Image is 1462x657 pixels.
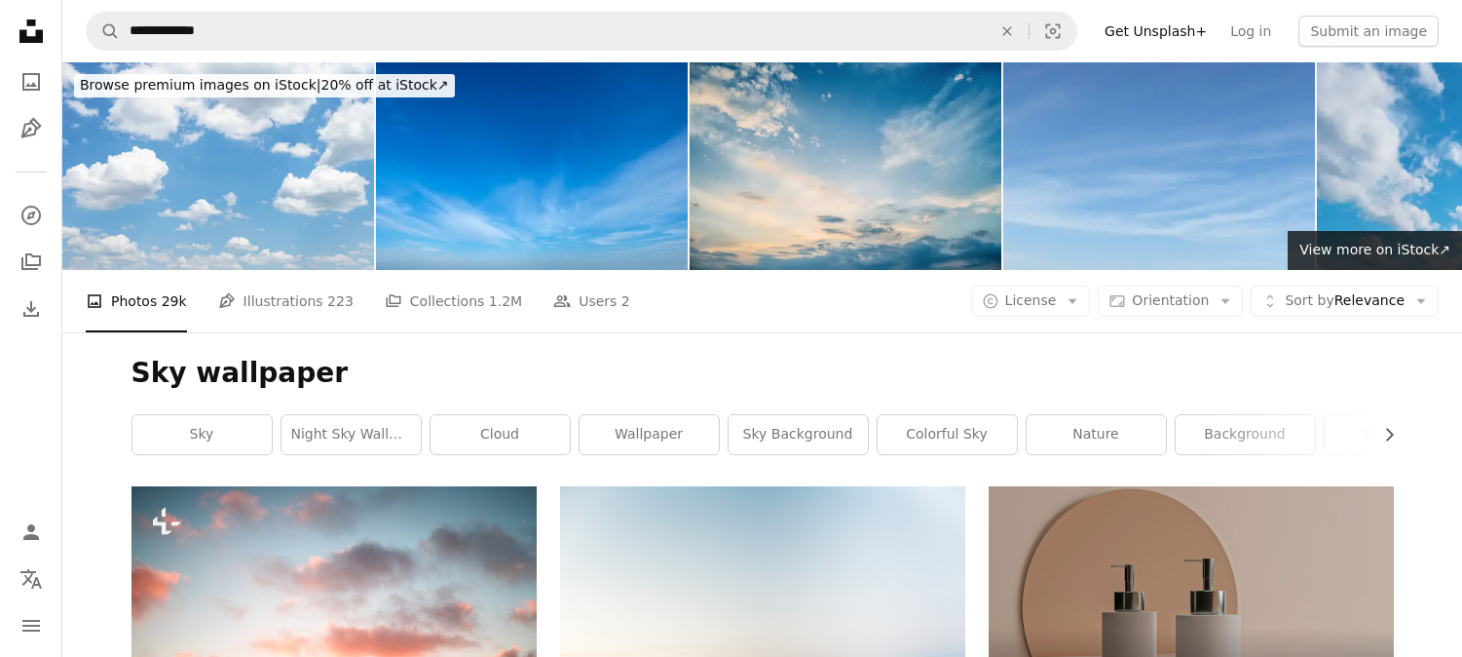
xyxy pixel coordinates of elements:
span: Relevance [1285,291,1405,311]
a: wallpaper [580,415,719,454]
a: the sun is setting over the ocean with a boat in the water [131,609,537,627]
a: Illustrations [12,109,51,148]
a: Log in [1218,16,1283,47]
a: night sky wallpaper [281,415,421,454]
span: Sort by [1285,292,1333,308]
a: Browse premium images on iStock|20% off at iStock↗ [62,62,467,109]
img: Peaceful and serene sky background [376,62,688,270]
span: View more on iStock ↗ [1299,242,1450,257]
img: Copy space summer blue sky and white clouds abstract background [62,62,374,270]
span: 2 [621,290,630,312]
img: Sunset sky [690,62,1001,270]
a: Illustrations 223 [218,270,354,332]
img: Nice cloudless empty blue sky panorama background [1003,62,1315,270]
span: 1.2M [489,290,522,312]
a: colorful sky [878,415,1017,454]
span: Browse premium images on iStock | [80,77,320,93]
a: sky [132,415,272,454]
button: Orientation [1098,286,1243,317]
button: Menu [12,606,51,645]
button: Search Unsplash [87,13,120,50]
a: nature [1027,415,1166,454]
button: Clear [986,13,1029,50]
a: Collections 1.2M [385,270,522,332]
span: Orientation [1132,292,1209,308]
a: Get Unsplash+ [1093,16,1218,47]
a: cloud [431,415,570,454]
a: sky background [729,415,868,454]
form: Find visuals sitewide [86,12,1077,51]
button: License [971,286,1091,317]
button: Submit an image [1298,16,1439,47]
a: Users 2 [553,270,630,332]
a: background [1176,415,1315,454]
h1: Sky wallpaper [131,356,1394,391]
button: scroll list to the right [1371,415,1394,454]
span: License [1005,292,1057,308]
a: Collections [12,243,51,282]
a: View more on iStock↗ [1288,231,1462,270]
a: Explore [12,196,51,235]
button: Language [12,560,51,599]
button: Sort byRelevance [1251,286,1439,317]
a: Log in / Sign up [12,513,51,552]
button: Visual search [1030,13,1076,50]
a: white clouds during daytime [560,612,965,630]
div: 20% off at iStock ↗ [74,74,455,97]
a: Download History [12,290,51,328]
span: 223 [327,290,354,312]
a: Photos [12,62,51,101]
